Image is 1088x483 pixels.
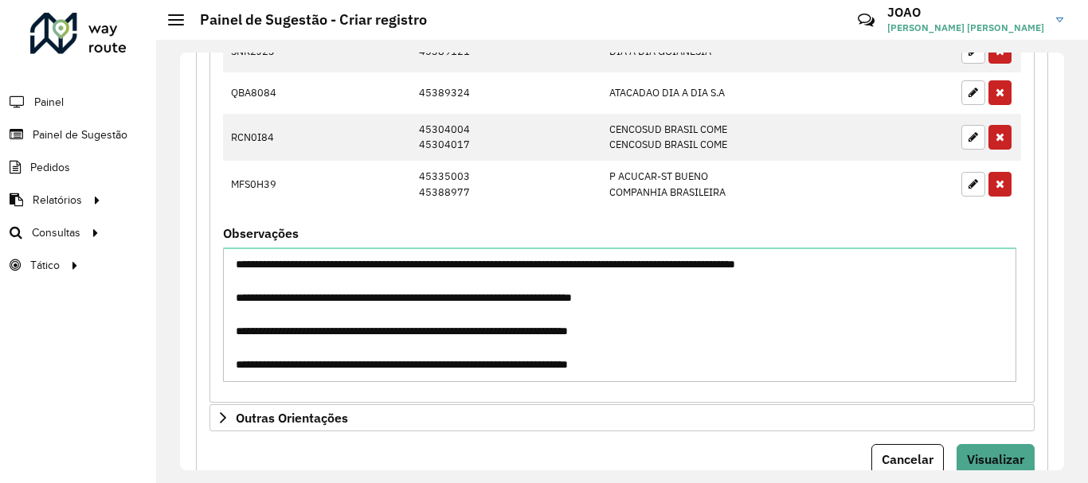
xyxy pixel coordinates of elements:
td: MFS0H39 [223,161,300,208]
td: 45335003 45388977 [411,161,601,208]
span: Visualizar [967,451,1024,467]
span: Painel de Sugestão [33,127,127,143]
h2: Painel de Sugestão - Criar registro [184,11,427,29]
td: 45389324 [411,72,601,114]
td: ATACADAO DIA A DIA S.A [601,72,844,114]
label: Observações [223,224,299,243]
td: P ACUCAR-ST BUENO COMPANHIA BRASILEIRA [601,161,844,208]
span: Outras Orientações [236,411,348,424]
td: QBA8084 [223,72,300,114]
button: Cancelar [871,444,944,474]
span: Tático [30,257,60,274]
a: Outras Orientações [209,404,1035,431]
td: CENCOSUD BRASIL COME CENCOSUD BRASIL COME [601,114,844,161]
span: Pedidos [30,159,70,176]
td: RCN0I84 [223,114,300,161]
span: Consultas [32,224,80,241]
a: Contato Rápido [849,3,883,37]
span: [PERSON_NAME] [PERSON_NAME] [887,21,1044,35]
h3: JOAO [887,5,1044,20]
span: Painel [34,94,64,111]
span: Relatórios [33,192,82,208]
button: Visualizar [957,444,1035,474]
td: 45304004 45304017 [411,114,601,161]
span: Cancelar [882,451,933,467]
